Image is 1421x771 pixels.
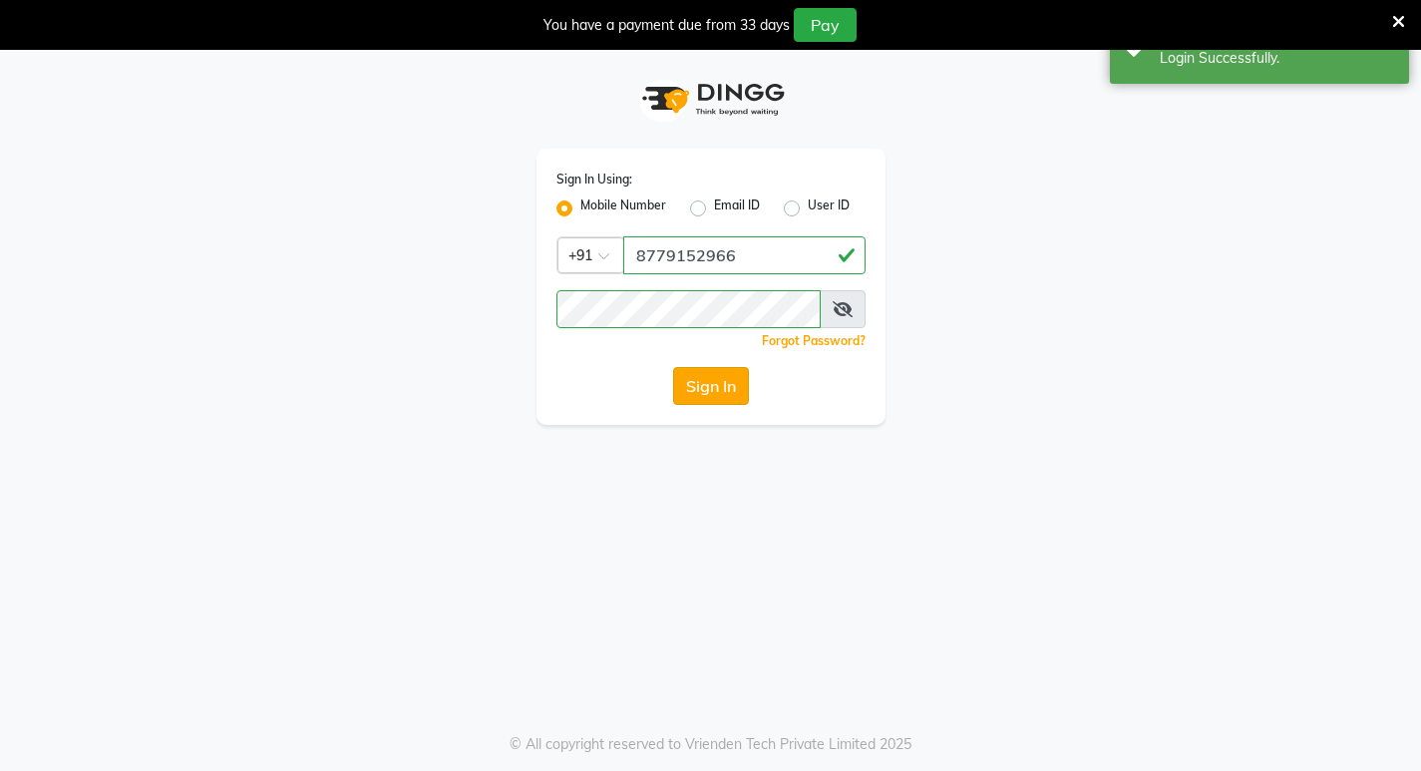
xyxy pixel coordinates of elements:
input: Username [623,236,866,274]
input: Username [556,290,821,328]
div: Login Successfully. [1160,48,1394,69]
div: You have a payment due from 33 days [543,15,790,36]
img: logo1.svg [631,70,791,129]
label: User ID [808,196,850,220]
a: Forgot Password? [762,333,866,348]
button: Sign In [673,367,749,405]
label: Sign In Using: [556,171,632,189]
label: Email ID [714,196,760,220]
label: Mobile Number [580,196,666,220]
button: Pay [794,8,857,42]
